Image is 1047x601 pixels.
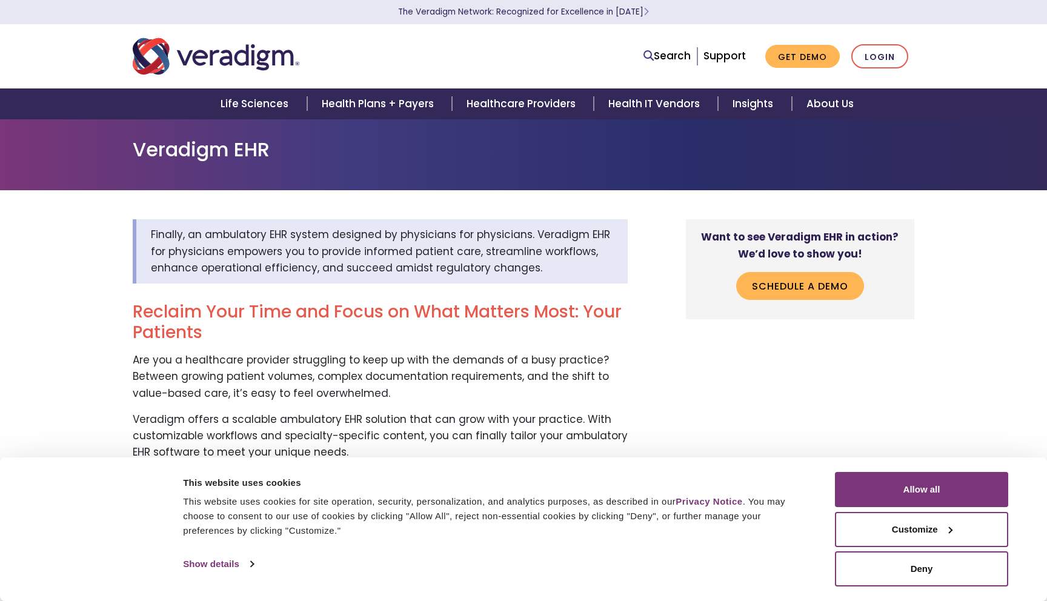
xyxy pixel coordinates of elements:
[183,494,808,538] div: This website uses cookies for site operation, security, personalization, and analytics purposes, ...
[206,88,307,119] a: Life Sciences
[701,230,899,261] strong: Want to see Veradigm EHR in action? We’d love to show you!
[703,48,746,63] a: Support
[792,88,868,119] a: About Us
[133,352,628,402] p: Are you a healthcare provider struggling to keep up with the demands of a busy practice? Between ...
[718,88,791,119] a: Insights
[398,6,649,18] a: The Veradigm Network: Recognized for Excellence in [DATE]Learn More
[133,36,299,76] img: Veradigm logo
[151,227,610,274] span: Finally, an ambulatory EHR system designed by physicians for physicians. Veradigm EHR for physici...
[643,48,691,64] a: Search
[594,88,718,119] a: Health IT Vendors
[835,551,1008,586] button: Deny
[835,512,1008,547] button: Customize
[452,88,594,119] a: Healthcare Providers
[133,411,628,461] p: Veradigm offers a scalable ambulatory EHR solution that can grow with your practice. With customi...
[765,45,840,68] a: Get Demo
[835,472,1008,507] button: Allow all
[676,496,742,506] a: Privacy Notice
[183,476,808,490] div: This website uses cookies
[307,88,452,119] a: Health Plans + Payers
[133,302,628,342] h2: Reclaim Your Time and Focus on What Matters Most: Your Patients
[736,272,864,300] a: Schedule a Demo
[133,138,914,161] h1: Veradigm EHR
[183,555,253,573] a: Show details
[643,6,649,18] span: Learn More
[851,44,908,69] a: Login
